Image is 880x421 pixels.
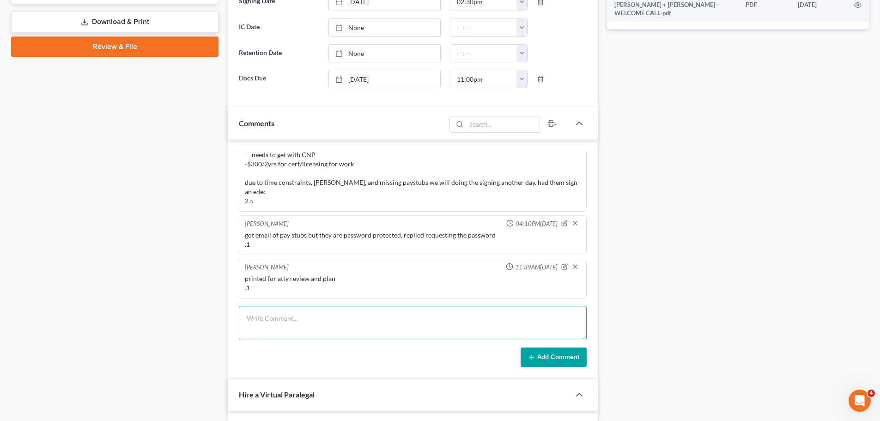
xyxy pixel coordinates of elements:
input: -- : -- [450,45,517,62]
div: printed for atty review and plan .1 [245,274,581,293]
label: Docs Due [234,70,323,88]
a: Download & Print [11,11,218,33]
span: 04:10PM[DATE] [516,220,558,228]
a: Review & File [11,37,218,57]
input: -- : -- [450,70,517,88]
span: 11:39AM[DATE] [515,263,558,272]
a: None [329,45,440,62]
div: [PERSON_NAME] [245,263,289,272]
div: got email of pay stubs but they are password protected, replied requesting the password .1 [245,231,581,249]
input: Search... [467,116,540,132]
button: Add Comment [521,348,587,367]
a: [DATE] [329,70,440,88]
label: IC Date [234,18,323,37]
a: None [329,19,440,37]
div: [PERSON_NAME] [245,220,289,229]
input: -- : -- [450,19,517,37]
label: Retention Date [234,44,323,63]
span: Comments [239,119,274,128]
iframe: Intercom live chat [849,390,871,412]
span: Hire a Virtual Paralegal [239,390,315,399]
span: 4 [868,390,875,397]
